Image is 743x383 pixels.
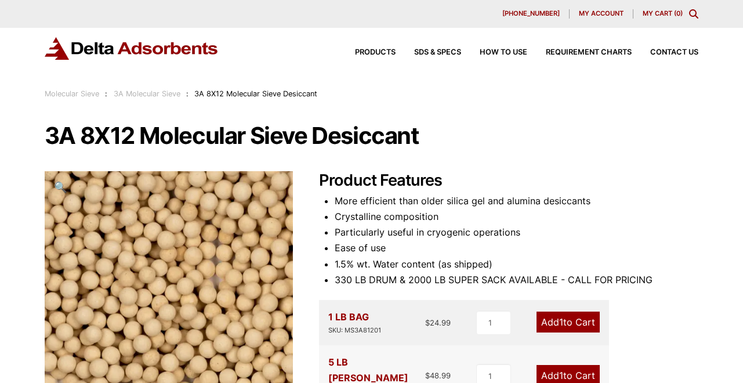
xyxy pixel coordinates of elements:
span: : [105,89,107,98]
li: 1.5% wt. Water content (as shipped) [335,256,698,272]
span: 0 [676,9,680,17]
span: Products [355,49,396,56]
li: Ease of use [335,240,698,256]
a: How to Use [461,49,527,56]
div: Toggle Modal Content [689,9,698,19]
span: $ [425,371,430,380]
span: SDS & SPECS [414,49,461,56]
a: [PHONE_NUMBER] [493,9,570,19]
bdi: 48.99 [425,371,451,380]
div: 1 LB BAG [328,309,381,336]
span: Requirement Charts [546,49,632,56]
span: How to Use [480,49,527,56]
a: My Cart (0) [643,9,683,17]
span: 🔍 [54,180,67,193]
a: 3A Molecular Sieve [114,89,180,98]
span: 3A 8X12 Molecular Sieve Desiccant [194,89,317,98]
bdi: 24.99 [425,318,451,327]
span: $ [425,318,430,327]
a: My account [570,9,633,19]
span: Contact Us [650,49,698,56]
span: : [186,89,189,98]
li: Crystalline composition [335,209,698,225]
span: 1 [559,370,563,381]
li: More efficient than older silica gel and alumina desiccants [335,193,698,209]
a: Add1to Cart [537,312,600,333]
h2: Product Features [319,171,698,190]
a: Products [336,49,396,56]
a: Requirement Charts [527,49,632,56]
span: [PHONE_NUMBER] [502,10,560,17]
a: View full-screen image gallery [45,171,77,203]
a: Molecular Sieve [45,89,99,98]
img: Delta Adsorbents [45,37,219,60]
a: Contact Us [632,49,698,56]
li: Particularly useful in cryogenic operations [335,225,698,240]
div: SKU: MS3A81201 [328,325,381,336]
a: SDS & SPECS [396,49,461,56]
li: 330 LB DRUM & 2000 LB SUPER SACK AVAILABLE - CALL FOR PRICING [335,272,698,288]
span: My account [579,10,624,17]
h1: 3A 8X12 Molecular Sieve Desiccant [45,124,698,148]
span: 1 [559,316,563,328]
